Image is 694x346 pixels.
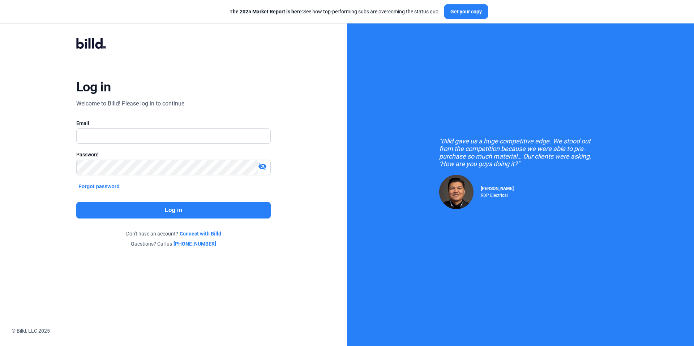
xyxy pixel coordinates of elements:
a: [PHONE_NUMBER] [173,240,216,247]
img: Raul Pacheco [439,175,474,209]
div: See how top-performing subs are overcoming the status quo. [230,8,440,15]
div: Password [76,151,271,158]
button: Get your copy [444,4,488,19]
div: Don't have an account? [76,230,271,237]
div: RDP Electrical [481,191,514,198]
span: The 2025 Market Report is here: [230,9,303,14]
span: [PERSON_NAME] [481,186,514,191]
div: Log in [76,79,111,95]
div: Welcome to Billd! Please log in to continue. [76,99,186,108]
button: Forgot password [76,182,122,190]
mat-icon: visibility_off [258,162,267,171]
div: Questions? Call us [76,240,271,247]
button: Log in [76,202,271,219]
div: Email [76,120,271,127]
div: "Billd gave us a huge competitive edge. We stood out from the competition because we were able to... [439,137,602,168]
a: Connect with Billd [180,230,221,237]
